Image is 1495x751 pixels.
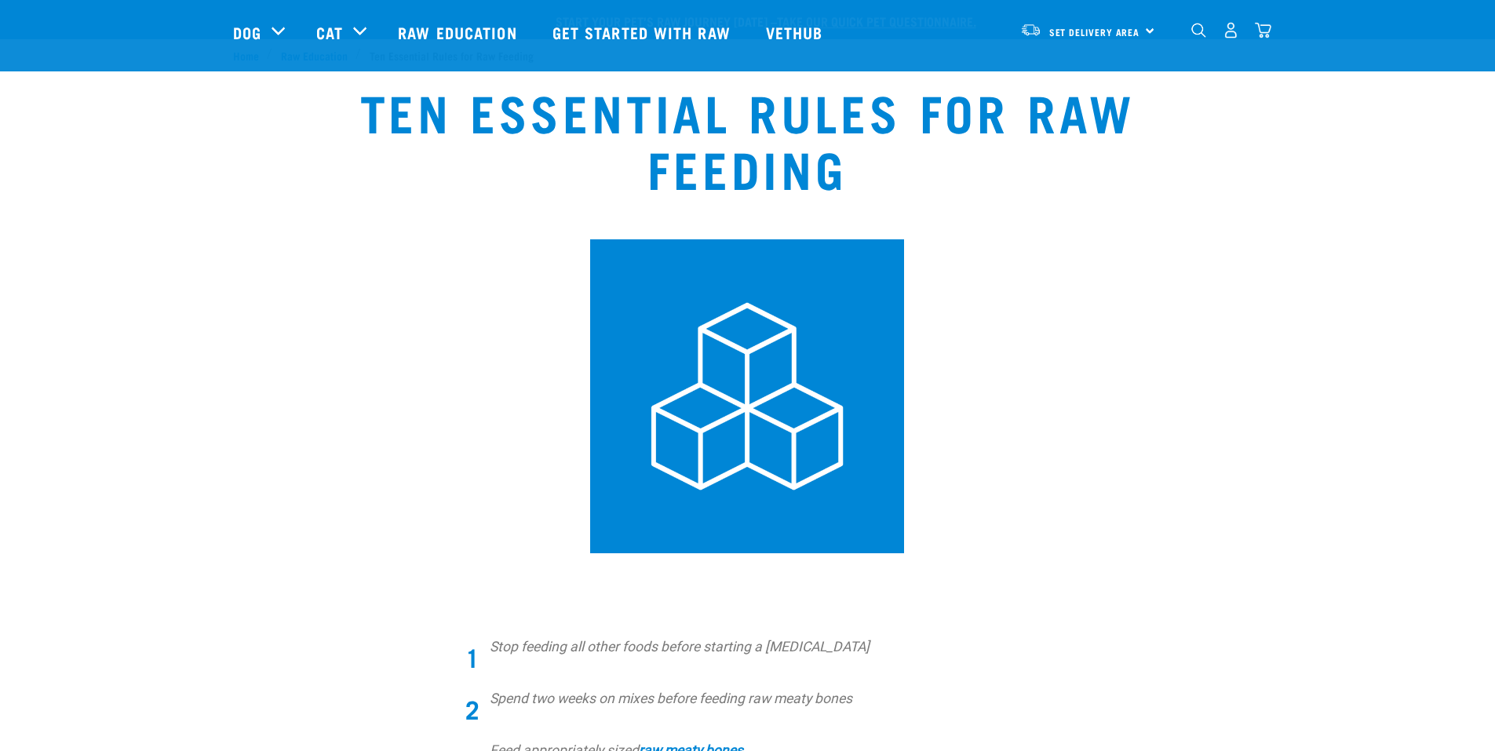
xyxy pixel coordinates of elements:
[316,20,343,44] a: Cat
[277,82,1217,195] h1: Ten Essential Rules for Raw Feeding
[490,691,852,706] em: Spend two weeks on mixes before feeding raw meaty bones
[1049,29,1140,35] span: Set Delivery Area
[490,639,870,654] em: Stop feeding all other foods before starting a [MEDICAL_DATA]
[537,1,750,64] a: Get started with Raw
[750,1,843,64] a: Vethub
[1442,698,1479,735] iframe: Intercom live chat
[1223,22,1239,38] img: user.png
[590,239,904,553] img: 1.png
[233,20,261,44] a: Dog
[1020,23,1041,37] img: van-moving.png
[1255,22,1271,38] img: home-icon@2x.png
[382,1,536,64] a: Raw Education
[1191,23,1206,38] img: home-icon-1@2x.png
